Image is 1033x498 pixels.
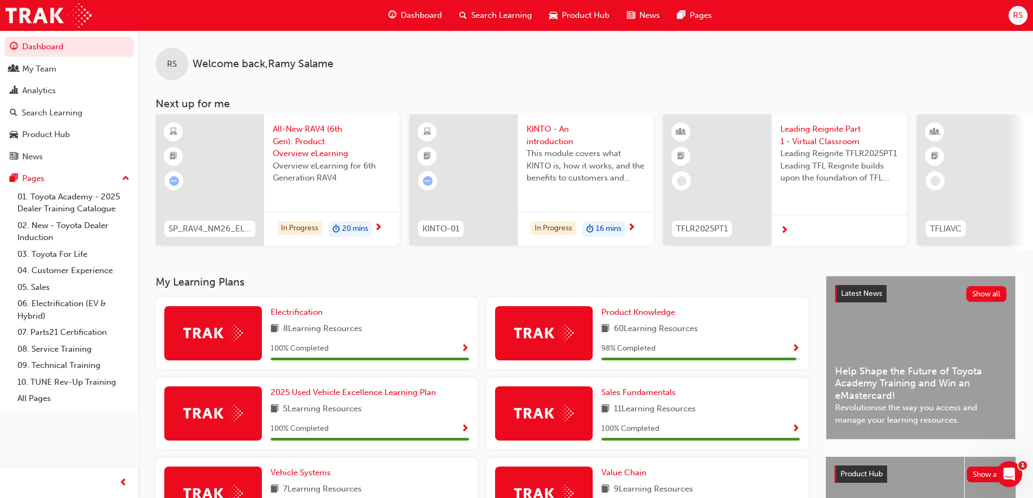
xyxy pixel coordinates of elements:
div: Analytics [22,85,56,97]
a: TFLR2025PT1Leading Reignite Part 1 - Virtual ClassroomLeading Reignite TFLR2025PT1 Leading TFL Re... [663,114,907,245]
span: book-icon [601,483,609,496]
span: 100 % Completed [271,342,329,355]
span: Welcome back , Ramy Salame [193,58,333,70]
button: RS [1009,6,1028,25]
a: Product HubShow all [835,465,1007,483]
h3: Next up for me [138,98,1033,110]
span: booktick-icon [931,150,939,164]
span: Show Progress [461,344,469,354]
span: 8 Learning Resources [283,322,362,336]
div: Product Hub [22,128,70,141]
span: Product Hub [840,469,883,478]
h3: My Learning Plans [156,276,809,288]
span: Search Learning [471,9,532,22]
a: 04. Customer Experience [13,262,134,279]
a: 06. Electrification (EV & Hybrid) [13,295,134,324]
a: 01. Toyota Academy - 2025 Dealer Training Catalogue [13,189,134,217]
span: booktick-icon [424,150,431,164]
span: 7 Learning Resources [283,483,362,496]
div: My Team [22,63,56,75]
span: Show Progress [792,424,800,434]
button: Show all [967,467,1008,482]
span: chart-icon [10,86,18,96]
span: Show Progress [792,344,800,354]
span: Overview eLearning for 6th Generation RAV4 [273,160,391,184]
img: Trak [514,405,574,422]
a: search-iconSearch Learning [451,4,541,27]
span: Latest News [841,289,882,298]
a: News [4,147,134,167]
iframe: Intercom live chat [996,461,1022,487]
span: book-icon [601,403,609,416]
span: next-icon [627,223,636,233]
span: people-icon [10,64,18,74]
span: booktick-icon [677,150,685,164]
a: 03. Toyota For Life [13,246,134,263]
span: Leading Reignite TFLR2025PT1 Leading TFL Reignite builds upon the foundation of TFL Reignite, rea... [780,147,899,184]
img: Trak [514,325,574,341]
a: pages-iconPages [669,4,721,27]
span: 100 % Completed [271,423,329,435]
span: Sales Fundamentals [601,387,676,397]
button: Pages [4,169,134,189]
span: duration-icon [586,222,594,236]
a: 09. Technical Training [13,357,134,374]
span: search-icon [10,108,17,118]
a: My Team [4,59,134,79]
span: search-icon [459,9,467,22]
span: 60 Learning Resources [614,322,698,336]
span: next-icon [374,223,382,233]
img: Trak [5,3,92,28]
a: guage-iconDashboard [380,4,451,27]
a: car-iconProduct Hub [541,4,618,27]
span: learningResourceType_ELEARNING-icon [170,125,177,139]
span: 100 % Completed [601,423,659,435]
span: TFLR2025PT1 [676,223,728,235]
span: car-icon [10,130,18,140]
span: 1 [1018,461,1027,470]
span: RS [1013,9,1023,22]
a: Value Chain [601,467,651,479]
span: Product Knowledge [601,307,675,317]
span: Vehicle Systems [271,468,331,477]
div: News [22,151,43,163]
a: 10. TUNE Rev-Up Training [13,374,134,391]
span: prev-icon [119,476,127,490]
div: In Progress [277,221,322,236]
span: 2025 Used Vehicle Excellence Learning Plan [271,387,436,397]
span: TFLIAVC [930,223,961,235]
a: Dashboard [4,37,134,57]
span: learningResourceType_INSTRUCTOR_LED-icon [677,125,685,139]
button: DashboardMy TeamAnalyticsSearch LearningProduct HubNews [4,35,134,169]
span: learningRecordVerb_NONE-icon [677,176,686,186]
a: 2025 Used Vehicle Excellence Learning Plan [271,386,440,399]
span: learningResourceType_ELEARNING-icon [424,125,431,139]
a: SP_RAV4_NM26_EL01All-New RAV4 (6th Gen): Product Overview eLearningOverview eLearning for 6th Gen... [156,114,400,245]
img: Trak [183,325,243,341]
span: News [639,9,660,22]
span: Electrification [271,307,323,317]
span: book-icon [271,403,279,416]
span: guage-icon [10,42,18,52]
span: 5 Learning Resources [283,403,362,416]
a: Latest NewsShow all [835,285,1006,302]
span: up-icon [122,172,130,186]
span: booktick-icon [170,150,177,164]
span: This module covers what KINTO is, how it works, and the benefits to customers and dealerships. [527,147,645,184]
a: Analytics [4,81,134,101]
span: learningResourceType_INSTRUCTOR_LED-icon [931,125,939,139]
span: RS [167,58,177,70]
span: pages-icon [677,9,685,22]
span: 16 mins [596,223,621,235]
button: Show Progress [461,342,469,355]
span: learningRecordVerb_ATTEMPT-icon [423,176,433,186]
span: Value Chain [601,468,646,477]
span: Show Progress [461,424,469,434]
span: All-New RAV4 (6th Gen): Product Overview eLearning [273,123,391,160]
a: 07. Parts21 Certification [13,324,134,341]
span: Revolutionise the way you access and manage your learning resources. [835,402,1006,426]
a: Latest NewsShow allHelp Shape the Future of Toyota Academy Training and Win an eMastercard!Revolu... [826,276,1016,439]
a: Product Hub [4,125,134,145]
img: Trak [183,405,243,422]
